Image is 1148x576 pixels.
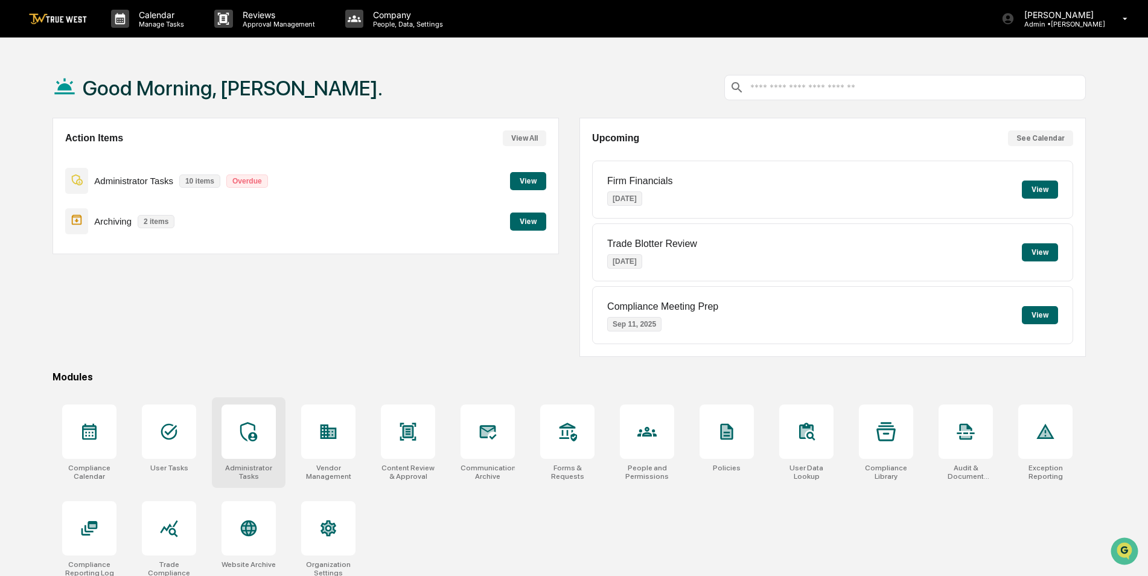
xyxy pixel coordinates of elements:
div: User Tasks [150,464,188,472]
div: 🔎 [12,176,22,186]
img: logo [29,13,87,25]
p: Trade Blotter Review [607,238,697,249]
p: Admin • [PERSON_NAME] [1015,20,1105,28]
div: Start new chat [41,92,198,104]
button: View [1022,181,1058,199]
span: Pylon [120,205,146,214]
div: People and Permissions [620,464,674,481]
p: 10 items [179,174,220,188]
div: Forms & Requests [540,464,595,481]
button: View [510,213,546,231]
button: View [510,172,546,190]
a: 🔎Data Lookup [7,170,81,192]
div: 🖐️ [12,153,22,163]
p: Compliance Meeting Prep [607,301,718,312]
p: [PERSON_NAME] [1015,10,1105,20]
p: Firm Financials [607,176,672,187]
a: View [510,215,546,226]
div: User Data Lookup [779,464,834,481]
p: Manage Tasks [129,20,190,28]
a: Powered byPylon [85,204,146,214]
button: View All [503,130,546,146]
p: Company [363,10,449,20]
div: 🗄️ [88,153,97,163]
span: Attestations [100,152,150,164]
div: Compliance Calendar [62,464,116,481]
h2: Action Items [65,133,123,144]
div: Modules [53,371,1086,383]
h2: Upcoming [592,133,639,144]
a: 🖐️Preclearance [7,147,83,169]
div: Communications Archive [461,464,515,481]
p: [DATE] [607,191,642,206]
p: Overdue [226,174,268,188]
p: People, Data, Settings [363,20,449,28]
div: We're available if you need us! [41,104,153,114]
p: Reviews [233,10,321,20]
span: Preclearance [24,152,78,164]
div: Content Review & Approval [381,464,435,481]
span: Data Lookup [24,175,76,187]
div: Compliance Library [859,464,913,481]
div: Policies [713,464,741,472]
p: 2 items [138,215,174,228]
div: Exception Reporting [1018,464,1073,481]
p: Calendar [129,10,190,20]
button: View [1022,243,1058,261]
img: 1746055101610-c473b297-6a78-478c-a979-82029cc54cd1 [12,92,34,114]
button: View [1022,306,1058,324]
p: Sep 11, 2025 [607,317,662,331]
p: Administrator Tasks [94,176,173,186]
h1: Good Morning, [PERSON_NAME]. [83,76,383,100]
button: See Calendar [1008,130,1073,146]
p: How can we help? [12,25,220,45]
a: 🗄️Attestations [83,147,155,169]
iframe: Open customer support [1109,536,1142,569]
div: Audit & Document Logs [939,464,993,481]
p: Approval Management [233,20,321,28]
p: Archiving [94,216,132,226]
button: Start new chat [205,96,220,110]
p: [DATE] [607,254,642,269]
a: View [510,174,546,186]
div: Administrator Tasks [222,464,276,481]
div: Vendor Management [301,464,356,481]
div: Website Archive [222,560,276,569]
